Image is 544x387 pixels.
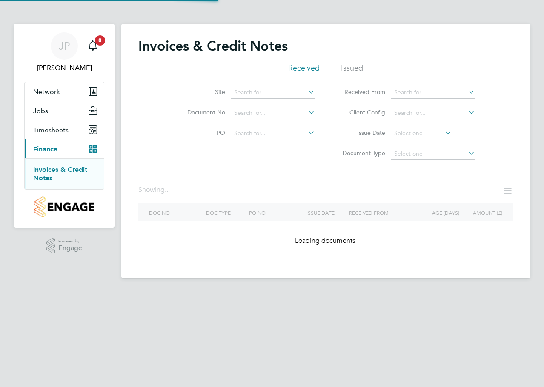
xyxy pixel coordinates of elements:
img: countryside-properties-logo-retina.png [34,196,94,217]
input: Search for... [391,107,475,119]
span: ... [165,185,170,194]
a: JP[PERSON_NAME] [24,32,104,73]
li: Received [288,63,320,78]
input: Select one [391,128,452,139]
a: 8 [84,32,101,60]
h2: Invoices & Credit Notes [138,37,288,54]
span: Powered by [58,238,82,245]
button: Jobs [25,101,104,120]
span: Timesheets [33,126,69,134]
label: Document Type [336,149,385,157]
span: 8 [95,35,105,46]
input: Search for... [231,128,315,139]
a: Invoices & Credit Notes [33,165,87,182]
label: Client Config [336,108,385,116]
span: Jobs [33,107,48,115]
button: Network [25,82,104,101]
button: Finance [25,139,104,158]
span: JP [59,40,70,51]
span: Jason Platford [24,63,104,73]
a: Powered byEngage [46,238,83,254]
input: Search for... [391,87,475,99]
label: Document No [176,108,225,116]
input: Select one [391,148,475,160]
label: Issue Date [336,129,385,137]
span: Network [33,88,60,96]
nav: Main navigation [14,24,115,228]
button: Timesheets [25,120,104,139]
a: Go to home page [24,196,104,217]
span: Engage [58,245,82,252]
label: Received From [336,88,385,96]
div: Showing [138,185,172,194]
div: Finance [25,158,104,189]
label: Site [176,88,225,96]
input: Search for... [231,87,315,99]
label: PO [176,129,225,137]
span: Finance [33,145,57,153]
input: Search for... [231,107,315,119]
li: Issued [341,63,363,78]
